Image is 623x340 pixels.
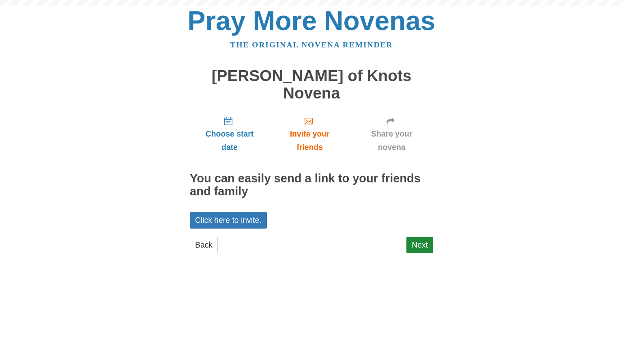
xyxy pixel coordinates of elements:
[277,127,342,154] span: Invite your friends
[230,41,393,49] a: The original novena reminder
[269,110,350,158] a: Invite your friends
[358,127,425,154] span: Share your novena
[198,127,261,154] span: Choose start date
[190,110,269,158] a: Choose start date
[190,237,218,253] a: Back
[190,212,267,229] a: Click here to invite.
[190,172,433,198] h2: You can easily send a link to your friends and family
[406,237,433,253] a: Next
[190,67,433,102] h1: [PERSON_NAME] of Knots Novena
[350,110,433,158] a: Share your novena
[188,6,436,36] a: Pray More Novenas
